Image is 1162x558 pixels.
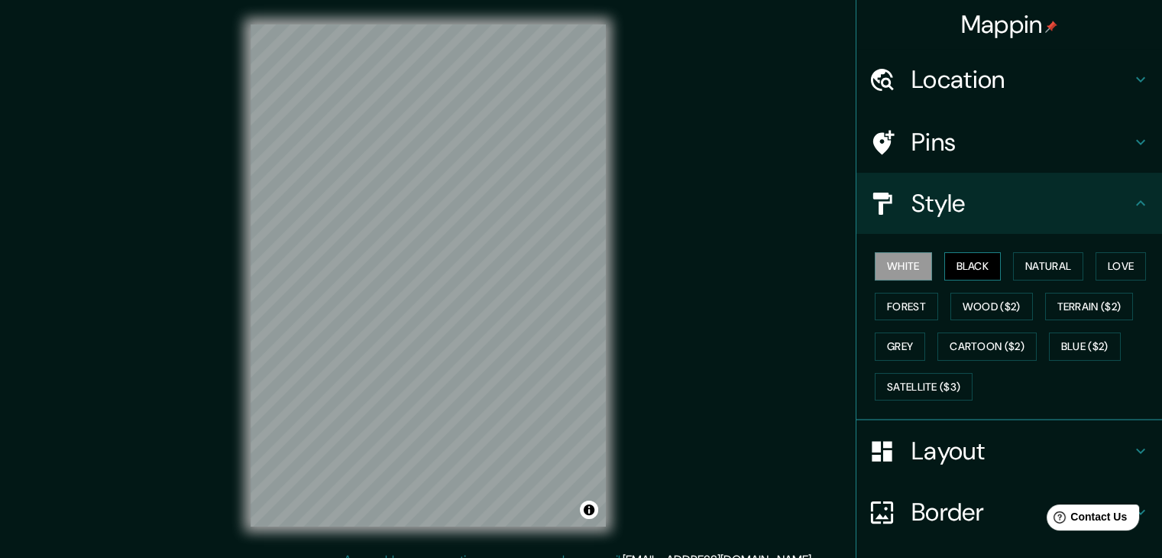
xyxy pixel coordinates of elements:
h4: Border [911,497,1131,527]
h4: Style [911,188,1131,219]
button: Natural [1013,252,1083,281]
button: Black [944,252,1002,281]
button: Satellite ($3) [875,373,973,401]
button: Grey [875,333,925,361]
img: pin-icon.png [1045,21,1057,33]
div: Layout [856,420,1162,482]
canvas: Map [251,24,606,527]
div: Location [856,49,1162,110]
div: Pins [856,112,1162,173]
button: Cartoon ($2) [937,333,1037,361]
button: White [875,252,932,281]
div: Style [856,173,1162,234]
button: Blue ($2) [1049,333,1121,361]
button: Wood ($2) [950,293,1033,321]
button: Toggle attribution [580,501,598,519]
button: Forest [875,293,938,321]
h4: Pins [911,127,1131,157]
button: Terrain ($2) [1045,293,1134,321]
h4: Mappin [961,9,1058,40]
h4: Location [911,64,1131,95]
div: Border [856,482,1162,543]
h4: Layout [911,436,1131,466]
iframe: Help widget launcher [1026,498,1145,541]
button: Love [1096,252,1146,281]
